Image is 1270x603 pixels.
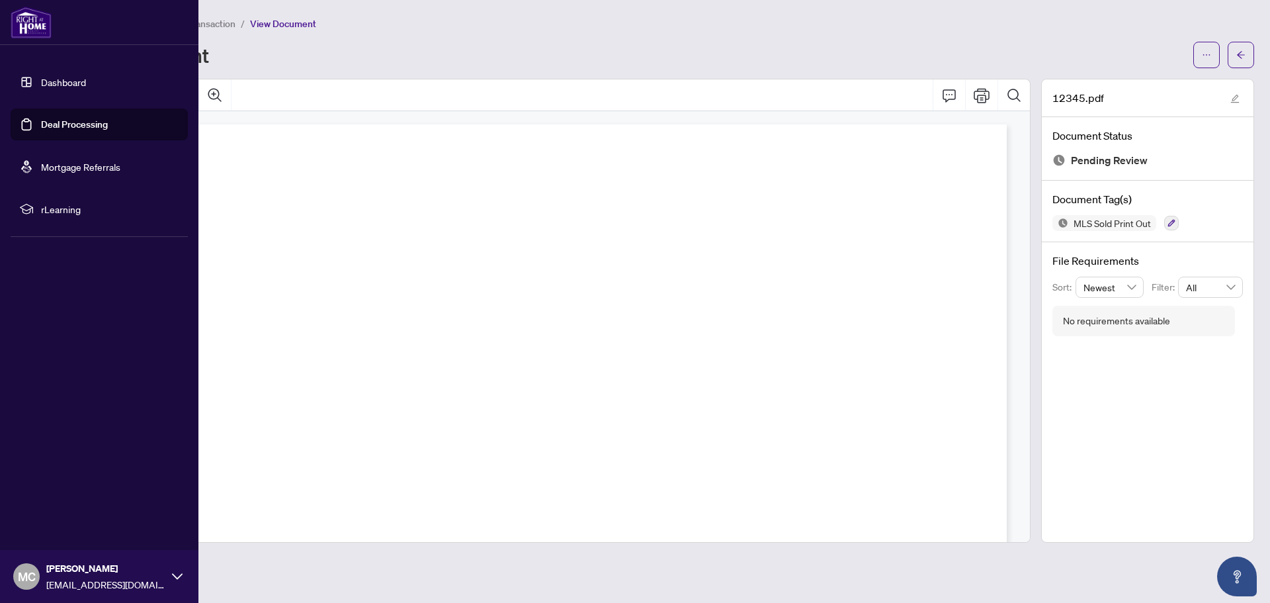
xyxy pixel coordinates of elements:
p: Sort: [1052,280,1076,295]
img: Status Icon [1052,215,1068,231]
span: MC [18,567,36,586]
a: Mortgage Referrals [41,161,120,173]
span: edit [1230,94,1240,103]
li: / [241,16,245,31]
span: arrow-left [1236,50,1246,60]
span: MLS Sold Print Out [1068,218,1156,228]
h4: Document Status [1052,128,1243,144]
h4: Document Tag(s) [1052,191,1243,207]
span: [PERSON_NAME] [46,561,165,576]
img: Document Status [1052,154,1066,167]
span: View Transaction [165,18,235,30]
span: Newest [1083,277,1136,297]
p: Filter: [1152,280,1178,295]
span: rLearning [41,202,179,216]
img: logo [11,7,52,38]
div: No requirements available [1063,314,1170,328]
span: All [1186,277,1235,297]
span: 12345.pdf [1052,90,1104,106]
a: Deal Processing [41,118,108,130]
button: Open asap [1217,557,1257,596]
h4: File Requirements [1052,253,1243,269]
span: [EMAIL_ADDRESS][DOMAIN_NAME] [46,577,165,592]
a: Dashboard [41,76,86,88]
span: View Document [250,18,316,30]
span: Pending Review [1071,152,1148,169]
span: ellipsis [1202,50,1211,60]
